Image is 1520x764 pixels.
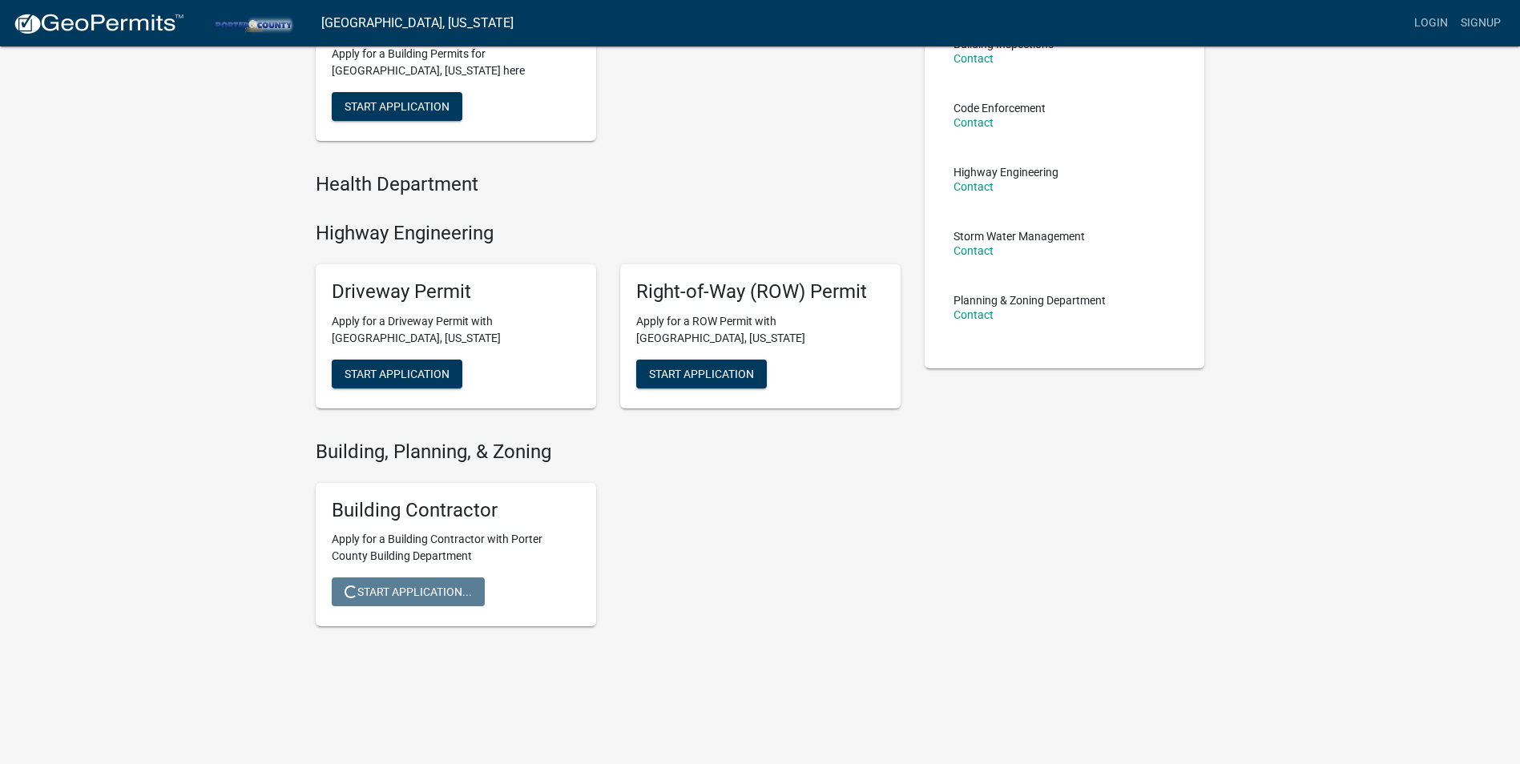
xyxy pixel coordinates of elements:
img: Porter County, Indiana [197,12,308,34]
button: Start Application [332,360,462,388]
p: Apply for a ROW Permit with [GEOGRAPHIC_DATA], [US_STATE] [636,313,885,347]
span: Start Application [345,367,450,380]
a: Contact [954,116,994,129]
a: Contact [954,180,994,193]
a: Contact [954,52,994,65]
p: Planning & Zoning Department [954,295,1106,306]
p: Storm Water Management [954,231,1085,242]
h4: Highway Engineering [316,222,901,245]
a: Contact [954,244,994,257]
span: Start Application... [345,585,472,598]
p: Apply for a Building Contractor with Porter County Building Department [332,531,580,565]
h4: Building, Planning, & Zoning [316,440,901,464]
h4: Health Department [316,173,901,196]
button: Start Application... [332,577,485,606]
span: Start Application [345,100,450,113]
p: Building Inspections [954,38,1054,50]
h5: Driveway Permit [332,280,580,304]
a: Login [1408,8,1454,38]
a: [GEOGRAPHIC_DATA], [US_STATE] [321,10,514,37]
p: Apply for a Driveway Permit with [GEOGRAPHIC_DATA], [US_STATE] [332,313,580,347]
p: Highway Engineering [954,167,1058,178]
a: Signup [1454,8,1507,38]
span: Start Application [649,367,754,380]
button: Start Application [332,92,462,121]
p: Code Enforcement [954,103,1046,114]
a: Contact [954,308,994,321]
p: Apply for a Building Permits for [GEOGRAPHIC_DATA], [US_STATE] here [332,46,580,79]
button: Start Application [636,360,767,388]
h5: Right-of-Way (ROW) Permit [636,280,885,304]
h5: Building Contractor [332,499,580,522]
